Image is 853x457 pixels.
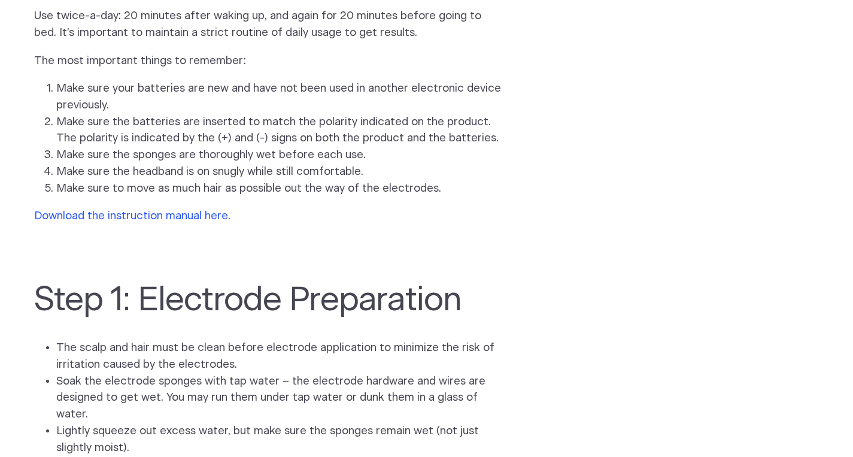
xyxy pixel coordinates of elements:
[56,164,502,180] li: Make sure the headband is on snugly while still comfortable.
[56,114,502,147] li: Make sure the batteries are inserted to match the polarity indicated on the product. The polarity...
[34,8,523,41] p: Use twice-a-day: 20 minutes after waking up, and again for 20 minutes before going to bed. It’s i...
[56,373,502,423] li: Soak the electrode sponges with tap water – the electrode hardware and wires are designed to get ...
[56,147,502,164] li: Make sure the sponges are thoroughly wet before each use.
[34,53,523,69] p: The most important things to remember:
[34,280,477,320] h2: Step 1: Electrode Preparation
[34,210,228,222] a: Download the instruction manual here
[56,180,502,197] li: Make sure to move as much hair as possible out the way of the electrodes.
[56,423,502,456] li: Lightly squeeze out excess water, but make sure the sponges remain wet (not just slightly moist).
[56,340,502,373] li: The scalp and hair must be clean before electrode application to minimize the risk of irritation ...
[34,208,523,225] p: .
[56,80,502,114] li: Make sure your batteries are new and have not been used in another electronic device previously.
